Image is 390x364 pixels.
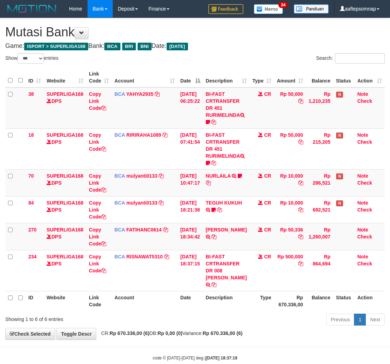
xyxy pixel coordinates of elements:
[336,92,343,98] span: Has Note
[203,128,250,169] td: BI-FAST CRTRANSFER DR 451 RURIMELINDA
[5,313,157,323] div: Showing 1 to 6 of 6 entries
[5,53,58,64] label: Show entries
[26,291,44,311] th: ID
[357,207,372,213] a: Check
[98,330,243,336] span: CR: DB: Variance:
[306,291,333,311] th: Balance
[177,128,203,169] td: [DATE] 07:41:54
[306,169,333,196] td: Rp 286,521
[5,328,55,340] a: Check Selected
[89,227,106,247] a: Copy Link Code
[306,87,333,129] td: Rp 1,210,235
[211,119,216,125] a: Copy BI-FAST CRTRANSFER DR 451 RURIMELINDA to clipboard
[336,173,343,179] span: Has Note
[126,227,162,233] a: FATIHANC0614
[316,53,385,64] label: Search:
[306,196,333,223] td: Rp 692,521
[306,67,333,87] th: Balance
[206,180,211,186] a: Copy NURLAILA to clipboard
[250,67,274,87] th: Type: activate to sort column ascending
[177,87,203,129] td: [DATE] 06:25:22
[18,53,44,64] select: Showentries
[264,132,271,138] span: CR
[294,4,329,14] img: panduan.png
[355,67,385,87] th: Action: activate to sort column ascending
[126,91,154,97] a: YAHYA2935
[206,200,242,206] a: TEGUH KUKUH
[47,173,83,179] a: SUPERLIGA168
[86,67,112,87] th: Link Code: activate to sort column ascending
[264,173,271,179] span: CR
[206,227,247,233] a: [PERSON_NAME]
[335,53,385,64] input: Search:
[44,223,86,250] td: DPS
[44,291,86,311] th: Website
[159,200,163,206] a: Copy mulyanti0133 to clipboard
[44,196,86,223] td: DPS
[264,227,271,233] span: CR
[298,180,303,186] a: Copy Rp 10,000 to clipboard
[126,173,158,179] a: mulyanti0133
[206,173,231,179] a: NURLAILA
[274,223,306,250] td: Rp 50,336
[114,173,125,179] span: BCA
[167,43,188,50] span: [DATE]
[336,200,343,206] span: Has Note
[203,250,250,291] td: BI-FAST CRTRANSFER DR 008 [PERSON_NAME]
[211,160,216,166] a: Copy BI-FAST CRTRANSFER DR 451 RURIMELINDA to clipboard
[126,254,163,259] a: RISNAWAT5310
[138,43,151,50] span: BNI
[206,356,237,361] strong: [DATE] 18:37:19
[177,169,203,196] td: [DATE] 10:47:17
[357,173,368,179] a: Note
[274,196,306,223] td: Rp 10,000
[306,250,333,291] td: Rp 864,694
[357,261,372,266] a: Check
[104,43,120,50] span: BCA
[114,132,125,138] span: BCA
[47,254,83,259] a: SUPERLIGA168
[89,254,106,273] a: Copy Link Code
[203,67,250,87] th: Description: activate to sort column ascending
[357,180,372,186] a: Check
[112,291,177,311] th: Account
[44,250,86,291] td: DPS
[357,227,368,233] a: Note
[355,291,385,311] th: Action
[177,67,203,87] th: Date: activate to sort column descending
[47,91,83,97] a: SUPERLIGA168
[28,227,36,233] span: 270
[28,254,36,259] span: 234
[203,291,250,311] th: Description
[203,87,250,129] td: BI-FAST CRTRANSFER DR 451 RURIMELINDA
[274,67,306,87] th: Amount: activate to sort column ascending
[28,173,34,179] span: 70
[336,133,343,138] span: Has Note
[44,87,86,129] td: DPS
[274,87,306,129] td: Rp 50,000
[26,67,44,87] th: ID: activate to sort column ascending
[114,254,125,259] span: BCA
[28,91,34,97] span: 38
[162,132,167,138] a: Copy RIRIRAHA1089 to clipboard
[89,132,106,152] a: Copy Link Code
[28,200,34,206] span: 84
[114,227,125,233] span: BCA
[126,132,161,138] a: RIRIRAHA1089
[5,3,58,14] img: MOTION_logo.png
[112,67,177,87] th: Account: activate to sort column ascending
[114,200,125,206] span: BCA
[264,91,271,97] span: CR
[203,330,243,336] strong: Rp 670.336,00 (6)
[44,128,86,169] td: DPS
[274,169,306,196] td: Rp 10,000
[264,254,271,259] span: CR
[177,250,203,291] td: [DATE] 18:37:15
[5,25,385,39] h1: Mutasi Bank
[298,261,303,266] a: Copy Rp 500,000 to clipboard
[177,223,203,250] td: [DATE] 18:34:42
[28,132,34,138] span: 18
[163,227,168,233] a: Copy FATIHANC0614 to clipboard
[56,328,96,340] a: Toggle Descr
[89,173,106,193] a: Copy Link Code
